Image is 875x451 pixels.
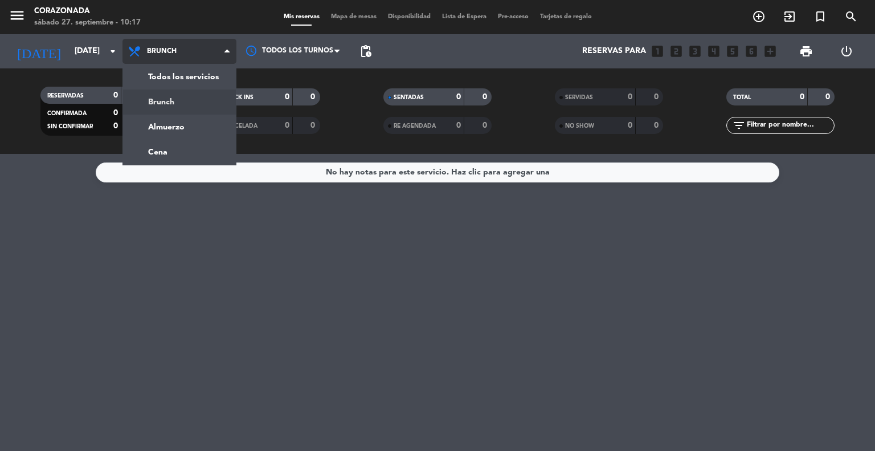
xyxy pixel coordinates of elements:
span: NO SHOW [565,123,594,129]
strong: 0 [113,109,118,117]
i: arrow_drop_down [106,44,120,58]
div: Corazonada [34,6,141,17]
span: Mis reservas [278,14,325,20]
span: Pre-acceso [492,14,534,20]
span: Reservas para [582,47,646,56]
span: CONFIRMADA [47,111,87,116]
strong: 0 [310,93,317,101]
span: SERVIDAS [565,95,593,100]
span: Lista de Espera [436,14,492,20]
strong: 0 [628,93,632,101]
strong: 0 [285,93,289,101]
div: sábado 27. septiembre - 10:17 [34,17,141,29]
i: looks_3 [688,44,702,59]
strong: 0 [456,93,461,101]
i: menu [9,7,26,24]
strong: 0 [800,93,804,101]
i: search [844,10,858,23]
span: Mapa de mesas [325,14,382,20]
i: [DATE] [9,39,69,64]
a: Brunch [123,90,236,115]
strong: 0 [113,122,118,130]
button: menu [9,7,26,28]
span: Tarjetas de regalo [534,14,598,20]
div: LOG OUT [826,34,866,68]
span: RE AGENDADA [394,123,436,129]
a: Todos los servicios [123,64,236,90]
i: turned_in_not [813,10,827,23]
i: exit_to_app [783,10,796,23]
span: pending_actions [359,44,373,58]
span: CHECK INS [222,95,253,100]
span: TOTAL [733,95,751,100]
input: Filtrar por nombre... [746,119,834,132]
strong: 0 [456,121,461,129]
i: looks_6 [744,44,759,59]
span: Brunch [147,47,177,55]
span: SENTADAS [394,95,424,100]
a: Almuerzo [123,115,236,140]
span: Disponibilidad [382,14,436,20]
i: add_box [763,44,778,59]
strong: 0 [654,121,661,129]
span: RESERVADAS [47,93,84,99]
strong: 0 [285,121,289,129]
strong: 0 [483,93,489,101]
a: Cena [123,140,236,165]
strong: 0 [825,93,832,101]
i: looks_one [650,44,665,59]
i: looks_4 [706,44,721,59]
div: No hay notas para este servicio. Haz clic para agregar una [326,166,550,179]
span: print [799,44,813,58]
i: looks_5 [725,44,740,59]
i: power_settings_new [840,44,853,58]
strong: 0 [654,93,661,101]
span: CANCELADA [222,123,257,129]
i: add_circle_outline [752,10,766,23]
strong: 0 [628,121,632,129]
span: SIN CONFIRMAR [47,124,93,129]
strong: 0 [113,91,118,99]
strong: 0 [483,121,489,129]
i: filter_list [732,119,746,132]
i: looks_two [669,44,684,59]
strong: 0 [310,121,317,129]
